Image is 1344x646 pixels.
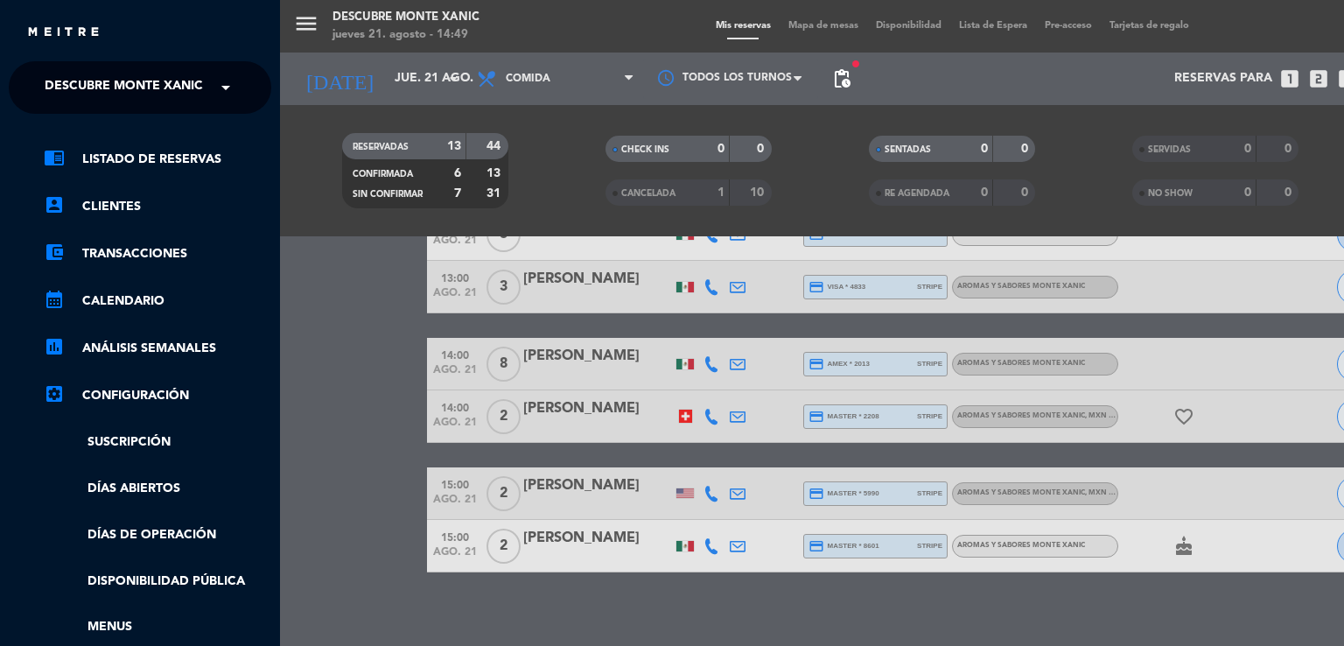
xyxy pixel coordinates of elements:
[44,243,271,264] a: account_balance_walletTransacciones
[44,338,271,359] a: assessmentANÁLISIS SEMANALES
[26,26,101,39] img: MEITRE
[44,432,271,453] a: Suscripción
[831,68,852,89] span: pending_actions
[45,69,203,106] span: Descubre Monte Xanic
[44,194,65,215] i: account_box
[44,383,65,404] i: settings_applications
[850,59,861,69] span: fiber_manual_record
[44,525,271,545] a: Días de Operación
[44,289,65,310] i: calendar_month
[44,336,65,357] i: assessment
[44,572,271,592] a: Disponibilidad pública
[44,147,65,168] i: chrome_reader_mode
[44,149,271,170] a: chrome_reader_modeListado de Reservas
[44,291,271,312] a: calendar_monthCalendario
[44,385,271,406] a: Configuración
[44,196,271,217] a: account_boxClientes
[44,479,271,499] a: Días abiertos
[44,617,271,637] a: Menus
[44,242,65,263] i: account_balance_wallet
